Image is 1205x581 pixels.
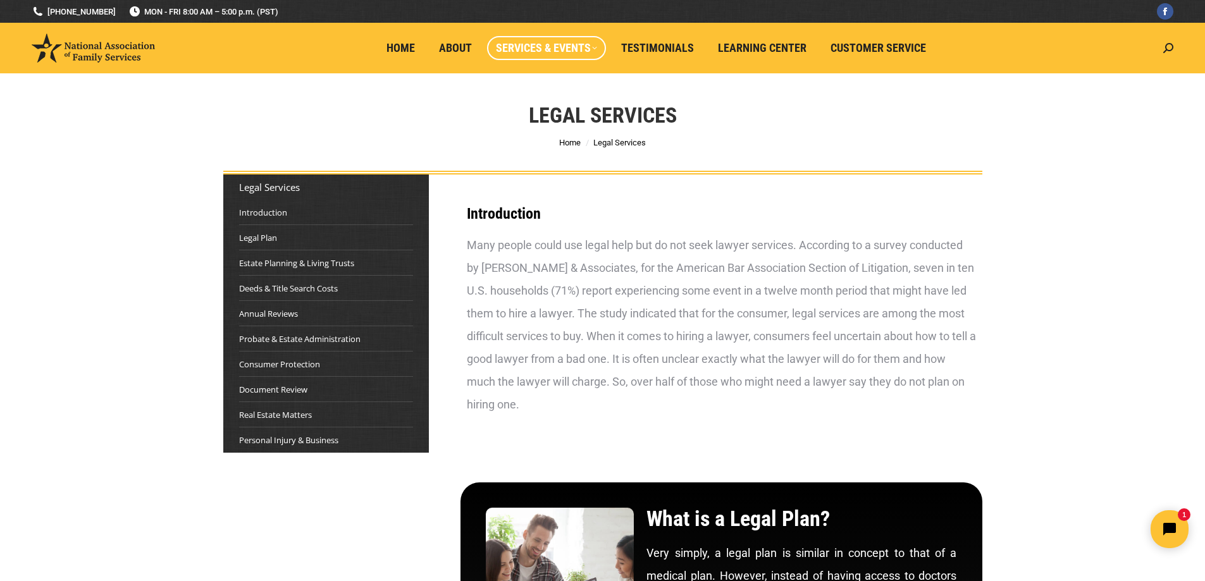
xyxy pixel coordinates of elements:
a: Document Review [239,383,307,396]
iframe: Tidio Chat [982,499,1199,559]
img: National Association of Family Services [32,34,155,63]
a: Consumer Protection [239,358,320,370]
a: Annual Reviews [239,307,298,320]
a: Deeds & Title Search Costs [239,282,338,295]
a: Probate & Estate Administration [239,333,361,345]
span: About [439,41,472,55]
a: Facebook page opens in new window [1157,3,1173,20]
a: Customer Service [822,36,935,60]
span: Learning Center [718,41,806,55]
a: Testimonials [612,36,703,60]
a: Legal Plan [239,231,277,244]
span: Testimonials [621,41,694,55]
h2: What is a Legal Plan? [646,508,956,529]
div: Many people could use legal help but do not seek lawyer services. According to a survey conducted... [467,234,976,416]
h1: Legal Services [529,101,677,129]
a: [PHONE_NUMBER] [32,6,116,18]
span: Customer Service [831,41,926,55]
a: Learning Center [709,36,815,60]
span: Home [386,41,415,55]
a: Home [378,36,424,60]
div: Legal Services [239,181,413,193]
a: About [430,36,481,60]
span: Legal Services [593,138,646,147]
span: Services & Events [496,41,597,55]
a: Real Estate Matters [239,408,312,421]
span: MON - FRI 8:00 AM – 5:00 p.m. (PST) [128,6,278,18]
a: Home [559,138,581,147]
h3: Introduction [467,206,976,221]
a: Personal Injury & Business [239,434,338,446]
a: Estate Planning & Living Trusts [239,257,354,269]
a: Introduction [239,206,287,219]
